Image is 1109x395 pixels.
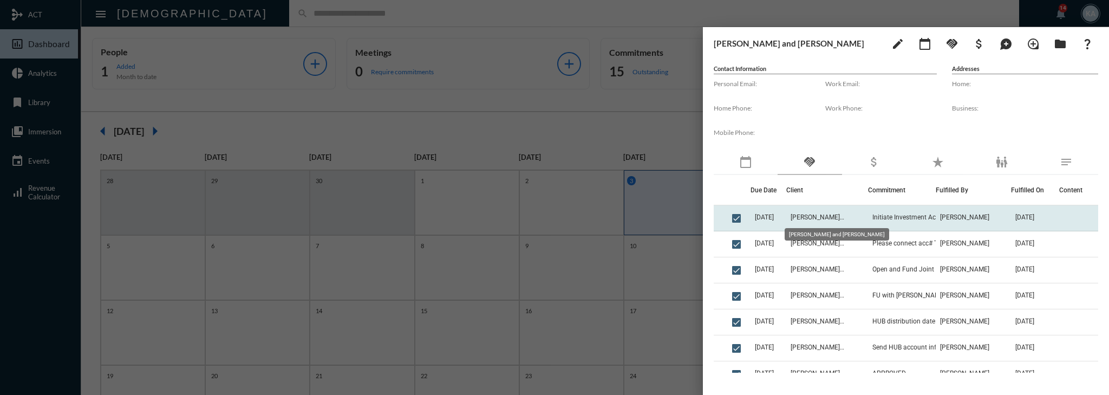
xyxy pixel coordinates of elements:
th: Commitment [868,175,936,205]
mat-icon: maps_ugc [1000,37,1013,50]
button: Add meeting [914,33,936,54]
span: [DATE] [755,266,774,273]
mat-icon: handshake [945,37,958,50]
span: Open and Fund Joint Investment Account - TUM071687 [872,266,981,273]
mat-icon: attach_money [973,37,986,50]
span: Initiate Investment Account Opening [872,213,978,221]
span: [PERSON_NAME] and [PERSON_NAME] [791,213,845,221]
mat-icon: folder [1054,37,1067,50]
span: [DATE] [755,239,774,247]
label: Work Email: [825,80,937,88]
span: [DATE] [1015,292,1034,299]
span: [PERSON_NAME] [940,344,989,351]
span: FU with [PERSON_NAME] [DATE] on the [PERSON_NAME] [PERSON_NAME] Call [872,292,981,299]
mat-icon: calendar_today [918,37,931,50]
span: [PERSON_NAME] and [PERSON_NAME] [791,292,845,299]
span: [DATE] [755,318,774,325]
button: Add Business [968,33,990,54]
label: Home Phone: [714,104,825,112]
th: Client [786,175,868,205]
h5: Contact Information [714,65,937,74]
button: What If? [1077,33,1098,54]
button: Archives [1049,33,1071,54]
span: [PERSON_NAME] [940,266,989,273]
h3: [PERSON_NAME] and [PERSON_NAME] [714,38,882,48]
span: Send HUB account info [872,344,940,351]
label: Mobile Phone: [714,128,825,137]
span: [DATE] [755,344,774,351]
button: edit person [887,33,909,54]
label: Personal Email: [714,80,825,88]
label: Home: [952,80,1098,88]
span: [DATE] [755,292,774,299]
th: Due Date [751,175,786,205]
span: [PERSON_NAME] and [PERSON_NAME] [791,318,845,325]
span: [DATE] [1015,370,1034,377]
span: [PERSON_NAME] and [PERSON_NAME] [791,266,845,273]
span: [DATE] [755,213,774,221]
span: [PERSON_NAME] [940,239,989,247]
mat-icon: calendar_today [739,156,752,169]
span: [PERSON_NAME] [940,370,989,377]
label: Work Phone: [825,104,937,112]
span: [DATE] [1015,239,1034,247]
span: HUB distribution date change [872,318,958,325]
mat-icon: edit [891,37,904,50]
mat-icon: notes [1060,156,1073,169]
span: [DATE] [1015,318,1034,325]
mat-icon: question_mark [1081,37,1094,50]
span: [PERSON_NAME] and [PERSON_NAME] [791,370,845,377]
span: [PERSON_NAME] and [PERSON_NAME] [791,344,845,351]
span: [PERSON_NAME] [940,318,989,325]
mat-icon: handshake [803,156,816,169]
div: [PERSON_NAME] and [PERSON_NAME] [785,228,889,241]
span: [PERSON_NAME] [940,292,989,299]
span: [DATE] [755,370,774,377]
mat-icon: attach_money [867,156,880,169]
span: [DATE] [1015,344,1034,351]
th: Fulfilled By [936,175,1011,205]
mat-icon: star_rate [931,156,944,169]
button: Add Mention [995,33,1017,54]
span: [PERSON_NAME] [940,213,989,221]
mat-icon: loupe [1027,37,1040,50]
span: Please connect acc# TUM071687 to LBS [872,239,981,247]
th: Content [1054,175,1098,205]
h5: Addresses [952,65,1098,74]
span: [DATE] [1015,266,1034,273]
mat-icon: family_restroom [995,156,1008,169]
label: Business: [952,104,1098,112]
span: [DATE] [1015,213,1034,221]
button: Add Introduction [1022,33,1044,54]
span: APPROVED [872,370,906,377]
button: Add Commitment [941,33,963,54]
th: Fulfilled On [1011,175,1054,205]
